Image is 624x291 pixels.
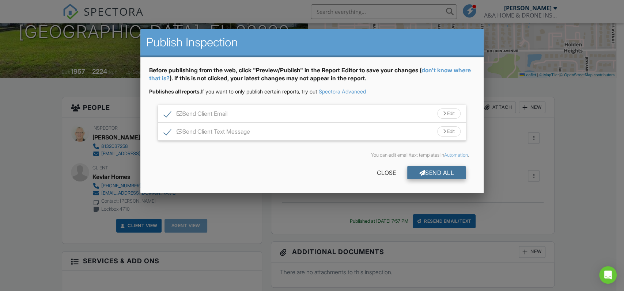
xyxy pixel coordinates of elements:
label: Send Client Email [164,110,227,119]
span: If you want to only publish certain reports, try out [149,88,317,95]
label: Send Client Text Message [164,128,250,137]
div: Edit [437,126,461,137]
a: Spectora Advanced [319,88,366,95]
strong: Publishes all reports. [149,88,201,95]
div: Send All [407,166,466,179]
div: You can edit email/text templates in . [155,152,469,158]
div: Close [365,166,407,179]
a: don't know where that is? [149,66,471,82]
div: Open Intercom Messenger [599,266,617,284]
h2: Publish Inspection [146,35,478,50]
div: Before publishing from the web, click "Preview/Publish" in the Report Editor to save your changes... [149,66,475,88]
a: Automation [444,152,468,158]
div: Edit [437,108,461,119]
